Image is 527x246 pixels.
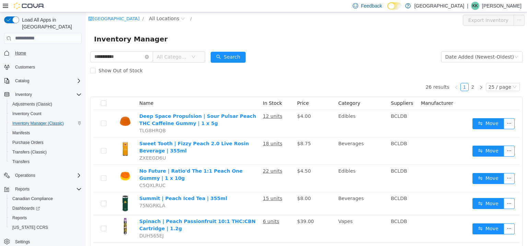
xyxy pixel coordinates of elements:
[427,73,431,77] i: icon: down
[12,49,82,57] span: Home
[12,237,82,246] span: Settings
[54,170,80,176] span: C5QXLRUC
[31,183,48,200] img: Summit | Peach Iced Tea | 355ml hero shot
[177,206,194,212] u: 6 units
[1,90,84,99] button: Inventory
[31,100,48,118] img: Deep Space Propulsion | Sour Pulsar Peach THC Caffeine Gummy | 1 x 5g hero shot
[12,171,82,180] span: Operations
[253,88,274,94] span: Category
[10,214,30,222] a: Reports
[10,119,67,127] a: Inventory Manager (Classic)
[54,221,78,226] span: DUH565EJ
[10,138,82,147] span: Purchase Orders
[10,129,33,137] a: Manifests
[105,4,106,9] span: /
[12,77,32,85] button: Catalog
[10,119,82,127] span: Inventory Manager (Classic)
[31,155,48,172] img: No Future | Ratio'd The 1:1 Peach One Gummy | 1 x 10g hero shot
[12,159,30,164] span: Transfers
[12,77,82,85] span: Catalog
[12,185,82,193] span: Reports
[211,183,225,189] span: $8.00
[10,214,82,222] span: Reports
[15,239,30,245] span: Settings
[368,73,373,77] i: icon: left
[54,128,163,141] a: Sweet Tooth | Fizzy Peach 2.0 Live Rosin Beverage | 355ml
[211,101,225,107] span: $4.00
[7,194,84,204] button: Canadian Compliance
[12,49,29,57] a: Home
[15,92,32,97] span: Inventory
[71,41,102,48] span: All Categories
[2,4,54,9] a: icon: shop[GEOGRAPHIC_DATA]
[414,2,464,10] p: [GEOGRAPHIC_DATA]
[10,56,60,61] span: Show Out of Stock
[12,90,82,99] span: Inventory
[63,2,93,10] span: All Locations
[429,42,433,47] i: icon: down
[54,115,80,121] span: TLG8HRQB
[482,2,522,10] p: [PERSON_NAME]
[250,180,302,203] td: Beverages
[54,183,141,189] a: Summit | Peach Iced Tea | 355ml
[19,16,82,30] span: Load All Apps in [GEOGRAPHIC_DATA]
[54,156,157,169] a: No Future | Ratio'd The 1:1 Peach One Gummy | 1 x 10g
[15,50,26,56] span: Home
[2,4,7,9] i: icon: shop
[10,100,55,108] a: Adjustments (Classic)
[7,213,84,223] button: Reports
[387,211,418,222] button: icon: swapMove
[15,186,30,192] span: Reports
[15,64,35,70] span: Customers
[391,71,399,79] li: Next Page
[12,149,47,155] span: Transfers (Classic)
[12,215,27,221] span: Reports
[106,42,110,47] i: icon: down
[361,2,382,9] span: Feedback
[387,106,418,117] button: icon: swapMove
[54,206,170,219] a: Spinach | Peach Passionfruit 10:1 THC:CBN Cartridge | 1.2g
[418,186,429,197] button: icon: ellipsis
[57,4,58,9] span: /
[418,161,429,172] button: icon: ellipsis
[15,173,35,178] span: Operations
[15,78,29,84] span: Catalog
[7,204,84,213] a: Dashboards
[1,171,84,180] button: Operations
[428,2,439,13] button: icon: ellipsis
[1,48,84,58] button: Home
[31,128,48,145] img: Sweet Tooth | Fizzy Peach 2.0 Live Rosin Beverage | 355ml hero shot
[418,106,429,117] button: icon: ellipsis
[387,161,418,172] button: icon: swapMove
[125,39,160,50] button: icon: searchSearch
[211,156,225,161] span: $4.50
[418,133,429,144] button: icon: ellipsis
[12,171,38,180] button: Operations
[177,183,197,189] u: 15 units
[305,88,327,94] span: Suppliers
[7,109,84,119] button: Inventory Count
[10,223,82,232] span: Washington CCRS
[10,158,32,166] a: Transfers
[177,156,197,161] u: 22 units
[387,2,402,10] input: Dark Mode
[211,206,228,212] span: $39.00
[54,143,80,148] span: ZXEEGD6U
[12,238,33,246] a: Settings
[366,71,375,79] li: Previous Page
[54,88,68,94] span: Name
[250,98,302,125] td: Edibles
[54,101,170,114] a: Deep Space Propulsion | Sour Pulsar Peach THC Caffeine Gummy | 1 x 5g
[10,110,82,118] span: Inventory Count
[387,133,418,144] button: icon: swapMove
[177,128,197,134] u: 18 units
[54,190,80,196] span: 75NGRKLA
[10,148,82,156] span: Transfers (Classic)
[10,223,51,232] a: [US_STATE] CCRS
[12,63,38,71] a: Customers
[377,2,428,13] button: Export Inventory
[59,42,63,47] i: icon: close-circle
[305,206,321,212] span: BCLDB
[472,2,478,10] span: KK
[10,110,44,118] a: Inventory Count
